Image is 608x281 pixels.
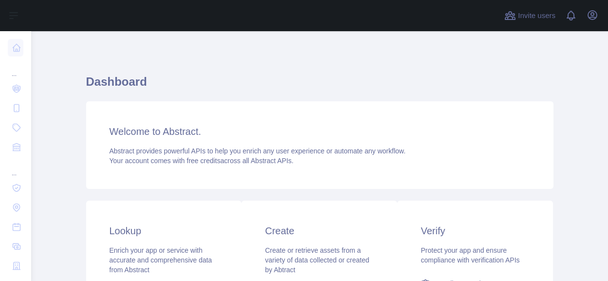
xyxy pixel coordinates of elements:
h3: Welcome to Abstract. [110,125,530,138]
div: ... [8,58,23,78]
span: Enrich your app or service with accurate and comprehensive data from Abstract [110,246,212,274]
span: Invite users [518,10,555,21]
span: Protect your app and ensure compliance with verification APIs [421,246,519,264]
div: ... [8,158,23,177]
span: Create or retrieve assets from a variety of data collected or created by Abtract [265,246,369,274]
h3: Lookup [110,224,219,238]
button: Invite users [502,8,557,23]
span: Your account comes with across all Abstract APIs. [110,157,294,165]
h3: Verify [421,224,530,238]
h3: Create [265,224,374,238]
h1: Dashboard [86,74,553,97]
span: free credits [187,157,221,165]
span: Abstract provides powerful APIs to help you enrich any user experience or automate any workflow. [110,147,406,155]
